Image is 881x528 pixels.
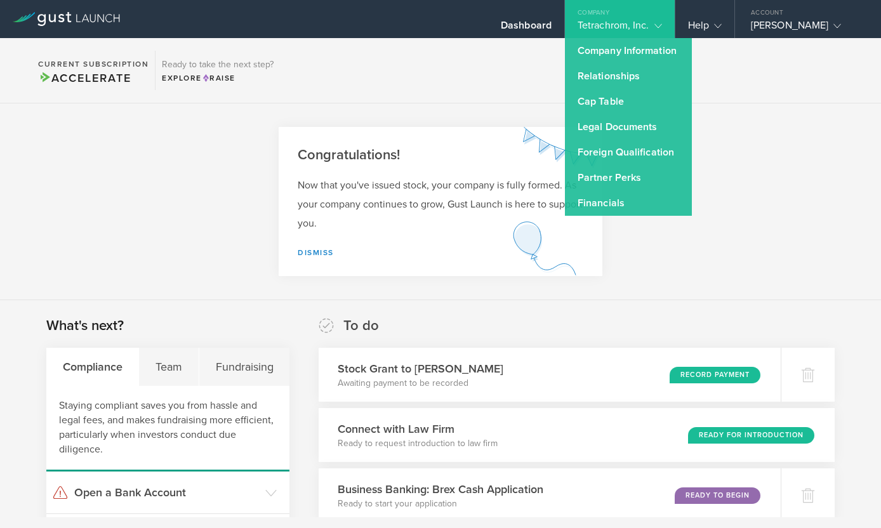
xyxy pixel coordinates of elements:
[338,377,503,390] p: Awaiting payment to be recorded
[751,19,859,38] div: [PERSON_NAME]
[139,348,199,386] div: Team
[46,348,139,386] div: Compliance
[818,467,881,528] iframe: Chat Widget
[501,19,552,38] div: Dashboard
[338,421,498,437] h3: Connect with Law Firm
[343,317,379,335] h2: To do
[38,60,149,68] h2: Current Subscription
[46,386,289,472] div: Staying compliant saves you from hassle and legal fees, and makes fundraising more efficient, par...
[338,481,543,498] h3: Business Banking: Brex Cash Application
[670,367,760,383] div: Record Payment
[162,60,274,69] h3: Ready to take the next step?
[74,484,259,501] h3: Open a Bank Account
[688,19,722,38] div: Help
[319,348,781,402] div: Stock Grant to [PERSON_NAME]Awaiting payment to be recordedRecord Payment
[298,176,583,233] p: Now that you've issued stock, your company is fully formed. As your company continues to grow, Gu...
[338,360,503,377] h3: Stock Grant to [PERSON_NAME]
[38,71,131,85] span: Accelerate
[199,348,289,386] div: Fundraising
[162,72,274,84] div: Explore
[298,146,583,164] h2: Congratulations!
[675,487,760,504] div: Ready to Begin
[319,468,781,522] div: Business Banking: Brex Cash ApplicationReady to start your applicationReady to Begin
[688,427,814,444] div: Ready for Introduction
[46,317,124,335] h2: What's next?
[338,437,498,450] p: Ready to request introduction to law firm
[338,498,543,510] p: Ready to start your application
[319,408,835,462] div: Connect with Law FirmReady to request introduction to law firmReady for Introduction
[578,19,662,38] div: Tetrachrom, Inc.
[155,51,280,90] div: Ready to take the next step?ExploreRaise
[298,248,334,257] a: Dismiss
[202,74,235,82] span: Raise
